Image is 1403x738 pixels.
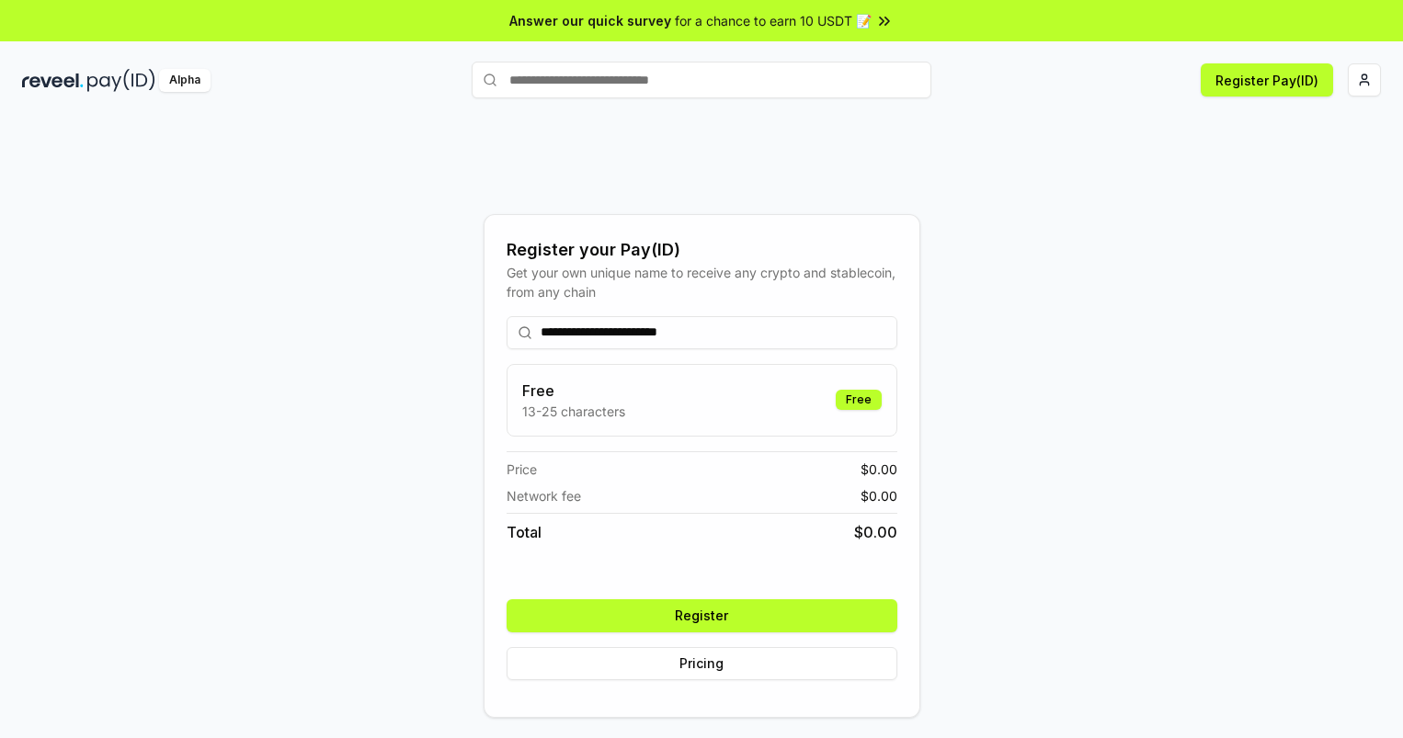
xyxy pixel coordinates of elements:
[507,647,897,680] button: Pricing
[507,263,897,301] div: Get your own unique name to receive any crypto and stablecoin, from any chain
[507,521,542,543] span: Total
[854,521,897,543] span: $ 0.00
[522,380,625,402] h3: Free
[507,486,581,505] span: Network fee
[675,11,872,30] span: for a chance to earn 10 USDT 📝
[1201,63,1333,97] button: Register Pay(ID)
[836,390,882,410] div: Free
[507,237,897,263] div: Register your Pay(ID)
[507,599,897,632] button: Register
[507,460,537,479] span: Price
[522,402,625,421] p: 13-25 characters
[159,69,211,92] div: Alpha
[87,69,155,92] img: pay_id
[861,486,897,505] span: $ 0.00
[509,11,671,30] span: Answer our quick survey
[861,460,897,479] span: $ 0.00
[22,69,84,92] img: reveel_dark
